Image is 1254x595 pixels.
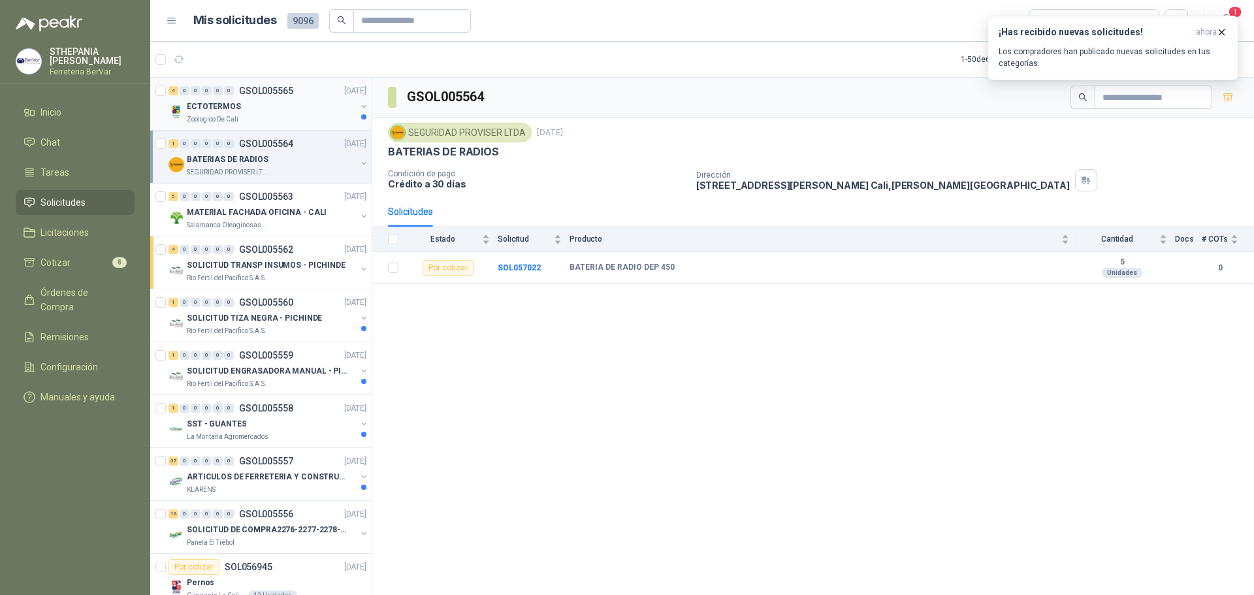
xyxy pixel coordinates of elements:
b: 0 [1202,262,1238,274]
p: Rio Fertil del Pacífico S.A.S. [187,326,266,336]
p: BATERIAS DE RADIOS [187,153,268,166]
div: 0 [224,245,234,254]
h3: ¡Has recibido nuevas solicitudes! [999,27,1191,38]
p: Dirección [696,170,1070,180]
a: SOL057022 [498,263,541,272]
a: 5 0 0 0 0 0 GSOL005563[DATE] Company LogoMATERIAL FACHADA OFICINA - CALISalamanca Oleaginosas SAS [169,189,369,231]
div: 1 [169,404,178,413]
th: # COTs [1202,227,1254,252]
p: Salamanca Oleaginosas SAS [187,220,269,231]
img: Company Logo [169,474,184,490]
div: 0 [224,298,234,307]
div: 0 [213,86,223,95]
div: 0 [202,351,212,360]
p: [DATE] [344,297,366,309]
div: 1 [169,351,178,360]
p: GSOL005558 [239,404,293,413]
a: 1 0 0 0 0 0 GSOL005558[DATE] Company LogoSST - GUANTESLa Montaña Agromercados [169,400,369,442]
p: [DATE] [344,455,366,468]
th: Cantidad [1077,227,1175,252]
a: Chat [16,130,135,155]
div: 37 [169,457,178,466]
div: 0 [191,86,201,95]
span: search [1078,93,1087,102]
div: 0 [213,351,223,360]
img: Company Logo [391,125,405,140]
div: 0 [224,351,234,360]
a: 16 0 0 0 0 0 GSOL005556[DATE] Company LogoSOLICITUD DE COMPRA2276-2277-2278-2284-2285-Panela El T... [169,506,369,548]
div: 0 [180,457,189,466]
h1: Mis solicitudes [193,11,277,30]
div: 0 [180,404,189,413]
div: 1 [169,298,178,307]
span: Tareas [40,165,69,180]
div: 0 [191,245,201,254]
div: 0 [202,139,212,148]
div: 0 [180,245,189,254]
p: [DATE] [344,561,366,573]
p: MATERIAL FACHADA OFICINA - CALI [187,206,327,219]
div: 0 [224,509,234,519]
span: Configuración [40,360,98,374]
div: 0 [224,404,234,413]
span: Producto [570,234,1059,244]
img: Logo peakr [16,16,82,31]
div: 0 [213,192,223,201]
img: Company Logo [169,315,184,331]
th: Solicitud [498,227,570,252]
div: 0 [224,457,234,466]
div: 0 [191,351,201,360]
p: La Montaña Agromercados [187,432,268,442]
span: Solicitudes [40,195,86,210]
div: 0 [224,86,234,95]
span: 1 [1228,6,1242,18]
span: Estado [406,234,479,244]
div: 0 [180,298,189,307]
p: [DATE] [344,191,366,203]
span: 9096 [287,13,319,29]
p: GSOL005565 [239,86,293,95]
div: 0 [202,298,212,307]
p: SOLICITUD TIZA NEGRA - PICHINDE [187,312,322,325]
a: 37 0 0 0 0 0 GSOL005557[DATE] Company LogoARTICULOS DE FERRETERIA Y CONSTRUCCION EN GENERALKLARENS [169,453,369,495]
div: 0 [213,509,223,519]
p: GSOL005556 [239,509,293,519]
p: GSOL005559 [239,351,293,360]
p: Los compradores han publicado nuevas solicitudes en tus categorías. [999,46,1227,69]
p: Zoologico De Cali [187,114,238,125]
div: 0 [180,86,189,95]
a: Remisiones [16,325,135,349]
img: Company Logo [169,210,184,225]
div: 0 [224,139,234,148]
p: Panela El Trébol [187,538,234,548]
span: Solicitud [498,234,551,244]
div: 0 [180,139,189,148]
div: 0 [213,404,223,413]
p: Pernos [187,577,214,589]
p: [DATE] [344,85,366,97]
div: 0 [191,509,201,519]
span: Licitaciones [40,225,89,240]
p: [DATE] [344,508,366,521]
div: Todas [1037,14,1065,28]
div: 0 [191,298,201,307]
div: 0 [213,139,223,148]
p: [DATE] [344,138,366,150]
p: SOL056945 [225,562,272,571]
p: GSOL005557 [239,457,293,466]
p: [DATE] [344,244,366,256]
p: [STREET_ADDRESS][PERSON_NAME] Cali , [PERSON_NAME][GEOGRAPHIC_DATA] [696,180,1070,191]
p: GSOL005564 [239,139,293,148]
div: 0 [191,457,201,466]
div: 1 [169,139,178,148]
p: GSOL005563 [239,192,293,201]
p: Crédito a 30 días [388,178,686,189]
span: Chat [40,135,60,150]
span: Remisiones [40,330,89,344]
div: SEGURIDAD PROVISER LTDA [388,123,532,142]
div: 0 [180,351,189,360]
a: 4 0 0 0 0 0 GSOL005562[DATE] Company LogoSOLICITUD TRANSP INSUMOS - PICHINDERio Fertil del Pacífi... [169,242,369,283]
div: 0 [202,86,212,95]
a: Tareas [16,160,135,185]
